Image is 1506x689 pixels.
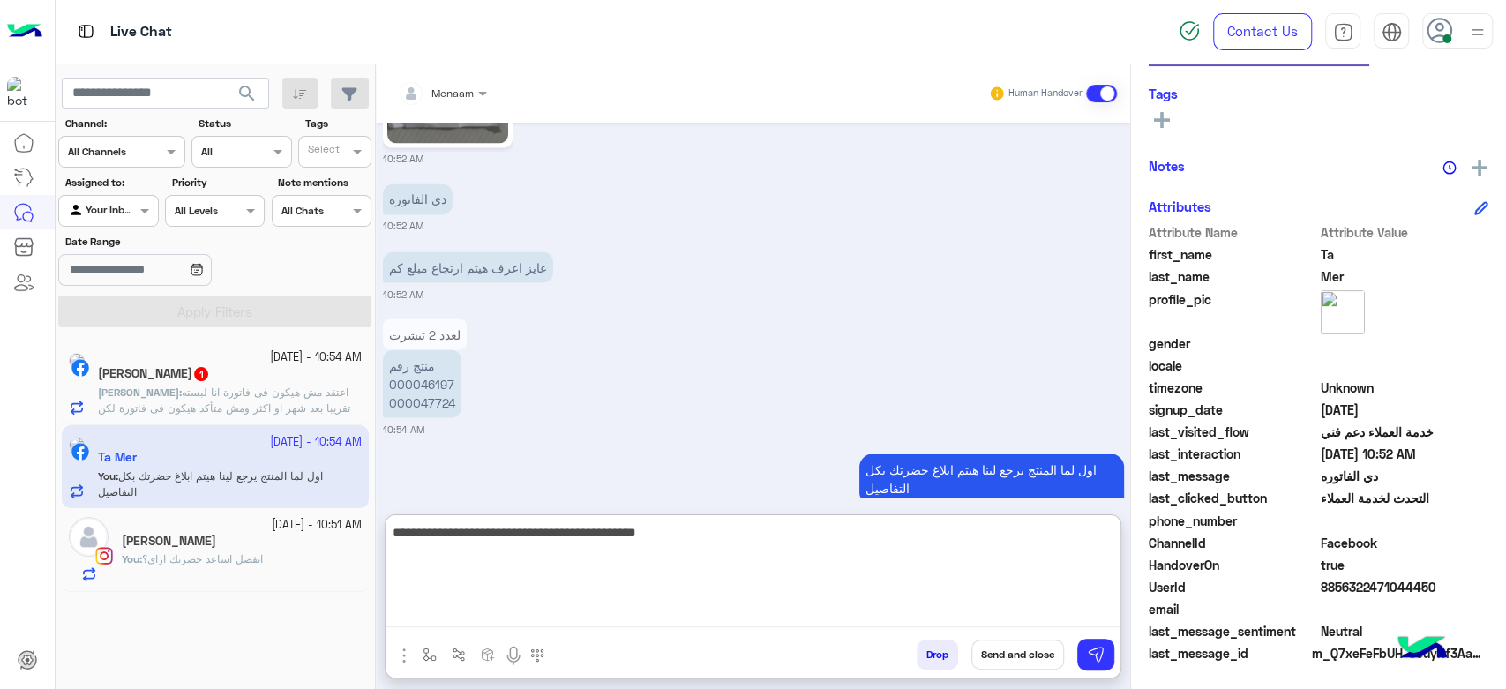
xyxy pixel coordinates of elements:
span: null [1321,600,1489,618]
h5: Ohoud Abdelmohsen [122,534,216,549]
label: Priority [172,175,263,191]
span: signup_date [1149,401,1317,419]
div: Select [305,141,340,161]
span: اتفضل اساعد حضرتك ازاي؟ [142,552,263,565]
span: 2025-09-20T07:52:57.1450012Z [1321,445,1489,463]
a: tab [1325,13,1360,50]
img: defaultAdmin.png [69,517,109,557]
span: Attribute Value [1321,223,1489,242]
span: [PERSON_NAME] [98,386,179,399]
small: 10:52 AM [383,152,423,166]
span: 1 [194,367,208,381]
button: search [226,78,269,116]
span: التحدث لخدمة العملاء [1321,489,1489,507]
span: last_message [1149,467,1317,485]
span: Unknown [1321,378,1489,397]
small: 10:52 AM [383,287,423,301]
span: search [236,83,258,104]
img: Facebook [71,359,89,377]
h6: Notes [1149,158,1185,174]
small: [DATE] - 10:54 AM [270,349,362,366]
span: UserId [1149,578,1317,596]
img: picture [1321,290,1365,334]
span: Ta [1321,245,1489,264]
img: profile [1466,21,1488,43]
span: profile_pic [1149,290,1317,331]
span: last_interaction [1149,445,1317,463]
b: : [98,386,182,399]
img: picture [69,353,85,369]
p: 20/9/2025, 10:54 AM [859,453,1124,503]
p: Live Chat [110,20,172,44]
button: Apply Filters [58,296,371,327]
img: Trigger scenario [452,648,466,662]
span: 2024-08-19T17:12:09.379Z [1321,401,1489,419]
label: Channel: [65,116,184,131]
label: Status [199,116,289,131]
span: null [1321,356,1489,375]
small: Human Handover [1008,86,1083,101]
b: : [122,552,142,565]
span: timezone [1149,378,1317,397]
span: Menaam [431,86,474,100]
span: اعتقد مش هيكون فى فاتورة انا لبسته تقريبا بعد شهر او اكثر ومش متأكد هيكون فى فاتورة لكن اكيد برقم... [98,386,350,431]
span: true [1321,556,1489,574]
h5: Abdelhamid Hamdoun [98,366,210,381]
img: tab [1333,22,1353,42]
p: 20/9/2025, 10:52 AM [383,251,553,282]
img: tab [1382,22,1402,42]
span: Mer [1321,267,1489,286]
span: ChannelId [1149,534,1317,552]
span: You [122,552,139,565]
span: null [1321,334,1489,353]
small: [DATE] - 10:51 AM [272,517,362,534]
span: last_visited_flow [1149,423,1317,441]
label: Tags [305,116,370,131]
small: 10:54 AM [383,422,424,436]
span: phone_number [1149,512,1317,530]
span: gender [1149,334,1317,353]
p: 20/9/2025, 10:52 AM [383,183,453,214]
span: last_message_id [1149,644,1308,663]
span: 0 [1321,622,1489,640]
span: Attribute Name [1149,223,1317,242]
span: null [1321,512,1489,530]
span: last_clicked_button [1149,489,1317,507]
button: Send and close [971,640,1064,670]
img: make a call [530,648,544,663]
p: 20/9/2025, 10:54 AM [383,349,461,417]
img: 713415422032625 [7,77,39,109]
label: Assigned to: [65,175,156,191]
button: Drop [917,640,958,670]
label: Note mentions [278,175,369,191]
label: Date Range [65,234,263,250]
img: select flow [423,648,437,662]
img: send message [1087,646,1105,663]
span: HandoverOn [1149,556,1317,574]
span: first_name [1149,245,1317,264]
span: 0 [1321,534,1489,552]
span: 8856322471044450 [1321,578,1489,596]
span: last_name [1149,267,1317,286]
p: 20/9/2025, 10:54 AM [383,318,467,349]
img: hulul-logo.png [1391,618,1453,680]
span: locale [1149,356,1317,375]
span: email [1149,600,1317,618]
span: دي الفاتوره [1321,467,1489,485]
img: Instagram [95,547,113,565]
a: Contact Us [1213,13,1312,50]
small: 10:52 AM [383,219,423,233]
button: Trigger scenario [445,640,474,669]
h6: Attributes [1149,198,1211,214]
h6: Tags [1149,86,1488,101]
img: send voice note [503,645,524,666]
span: m_Q7xeFeFbUH-8ouyitf3AaGcUWNsz3gN4Diamm9d-IRMR4aM4FmqVgxCjTaDUkmwPCMpwinWUqXmjLN0i16nWTQ [1312,644,1488,663]
img: create order [481,648,495,662]
span: خدمة العملاء دعم فني [1321,423,1489,441]
img: spinner [1179,20,1200,41]
img: tab [75,20,97,42]
img: notes [1442,161,1457,175]
img: Logo [7,13,42,50]
button: create order [474,640,503,669]
img: send attachment [393,645,415,666]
